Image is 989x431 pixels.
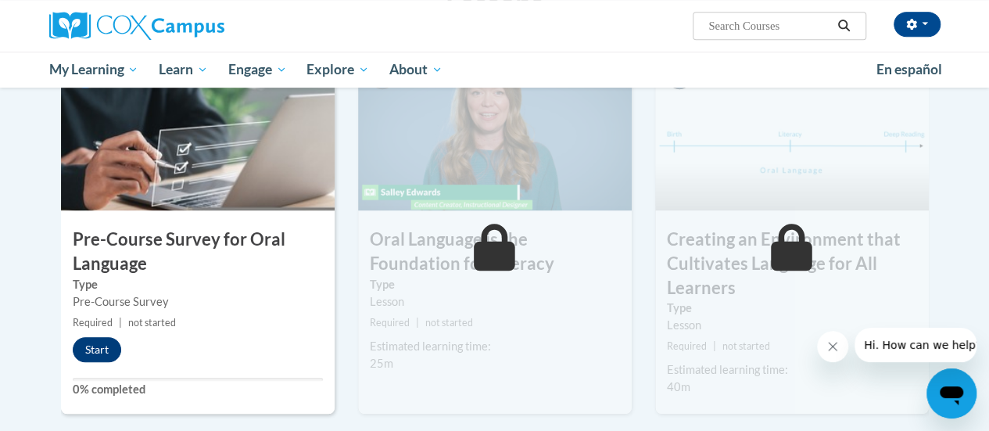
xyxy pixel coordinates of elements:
span: En español [876,61,942,77]
div: Estimated learning time: [667,361,917,379]
span: | [713,340,716,352]
span: 40m [667,380,690,393]
a: Learn [149,52,218,88]
span: | [416,317,419,329]
button: Start [73,337,121,362]
a: Explore [296,52,379,88]
img: Cox Campus [49,12,224,40]
img: Course Image [61,54,335,210]
div: Main menu [38,52,952,88]
img: Course Image [358,54,632,210]
span: Required [667,340,707,352]
label: Type [73,276,323,293]
a: En español [866,53,952,86]
label: Type [667,300,917,317]
span: | [119,317,122,329]
span: not started [128,317,176,329]
span: 25m [370,357,393,370]
span: Required [370,317,410,329]
a: My Learning [39,52,149,88]
iframe: Message from company [855,328,976,362]
a: Cox Campus [49,12,331,40]
h3: Creating an Environment that Cultivates Language for All Learners [655,228,929,300]
div: Lesson [667,317,917,334]
span: Learn [159,60,208,79]
button: Search [832,16,855,35]
iframe: Close message [817,331,848,362]
a: About [379,52,453,88]
div: Pre-Course Survey [73,293,323,311]
label: Type [370,276,620,293]
div: Estimated learning time: [370,338,620,355]
a: Engage [218,52,297,88]
span: My Learning [48,60,138,79]
iframe: Button to launch messaging window [926,368,976,418]
button: Account Settings [894,12,941,37]
div: Lesson [370,293,620,311]
span: Required [73,317,113,329]
img: Course Image [655,54,929,210]
h3: Oral Language is the Foundation for Literacy [358,228,632,276]
span: Hi. How can we help? [9,11,127,23]
span: not started [722,340,770,352]
input: Search Courses [707,16,832,35]
span: Engage [228,60,287,79]
label: 0% completed [73,381,323,398]
span: Explore [306,60,369,79]
span: About [389,60,443,79]
span: not started [425,317,473,329]
h3: Pre-Course Survey for Oral Language [61,228,335,276]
